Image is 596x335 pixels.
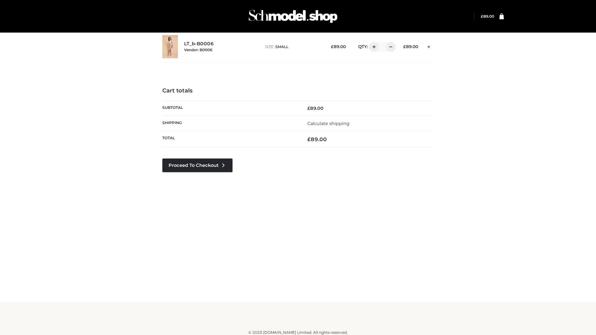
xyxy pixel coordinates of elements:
p: size : [265,44,321,50]
a: Remove this item [424,42,434,50]
bdi: 89.00 [481,14,494,19]
a: LT_b-B0006 [184,41,214,47]
th: Shipping [162,116,298,131]
span: £ [403,44,406,49]
th: Subtotal [162,100,298,116]
h4: Cart totals [162,87,434,94]
span: £ [481,14,483,19]
img: Schmodel Admin 964 [246,4,340,29]
span: SMALL [275,44,288,49]
span: £ [331,44,334,49]
small: Vendor: B0006 [184,47,212,52]
th: Total [162,131,298,148]
a: £89.00 [481,14,494,19]
img: LT_b-B0006 - SMALL [162,35,178,58]
bdi: 89.00 [331,44,346,49]
span: £ [307,105,310,111]
a: Proceed to Checkout [162,159,233,172]
bdi: 89.00 [307,105,323,111]
bdi: 89.00 [403,44,418,49]
div: QTY: [352,42,394,52]
bdi: 89.00 [307,136,327,142]
a: Calculate shipping [307,121,350,126]
span: £ [307,136,311,142]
